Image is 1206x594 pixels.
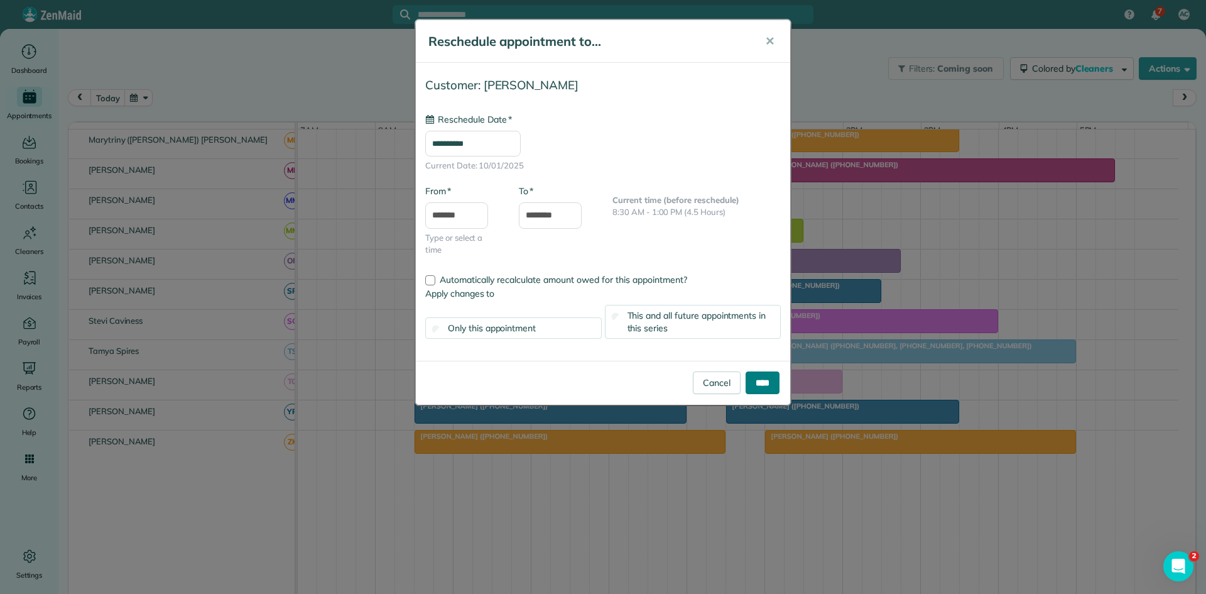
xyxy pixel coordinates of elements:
[425,232,500,256] span: Type or select a time
[611,312,619,321] input: This and all future appointments in this series
[765,34,774,48] span: ✕
[428,33,747,50] h5: Reschedule appointment to...
[425,287,781,300] label: Apply changes to
[432,325,440,333] input: Only this appointment
[425,160,781,172] span: Current Date: 10/01/2025
[425,185,451,197] label: From
[448,322,536,334] span: Only this appointment
[627,310,766,334] span: This and all future appointments in this series
[425,113,512,126] label: Reschedule Date
[612,206,781,219] p: 8:30 AM - 1:00 PM (4.5 Hours)
[425,79,781,92] h4: Customer: [PERSON_NAME]
[519,185,533,197] label: To
[440,274,687,285] span: Automatically recalculate amount owed for this appointment?
[1189,551,1199,561] span: 2
[612,195,739,205] b: Current time (before reschedule)
[693,371,741,394] a: Cancel
[1163,551,1193,581] iframe: Intercom live chat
